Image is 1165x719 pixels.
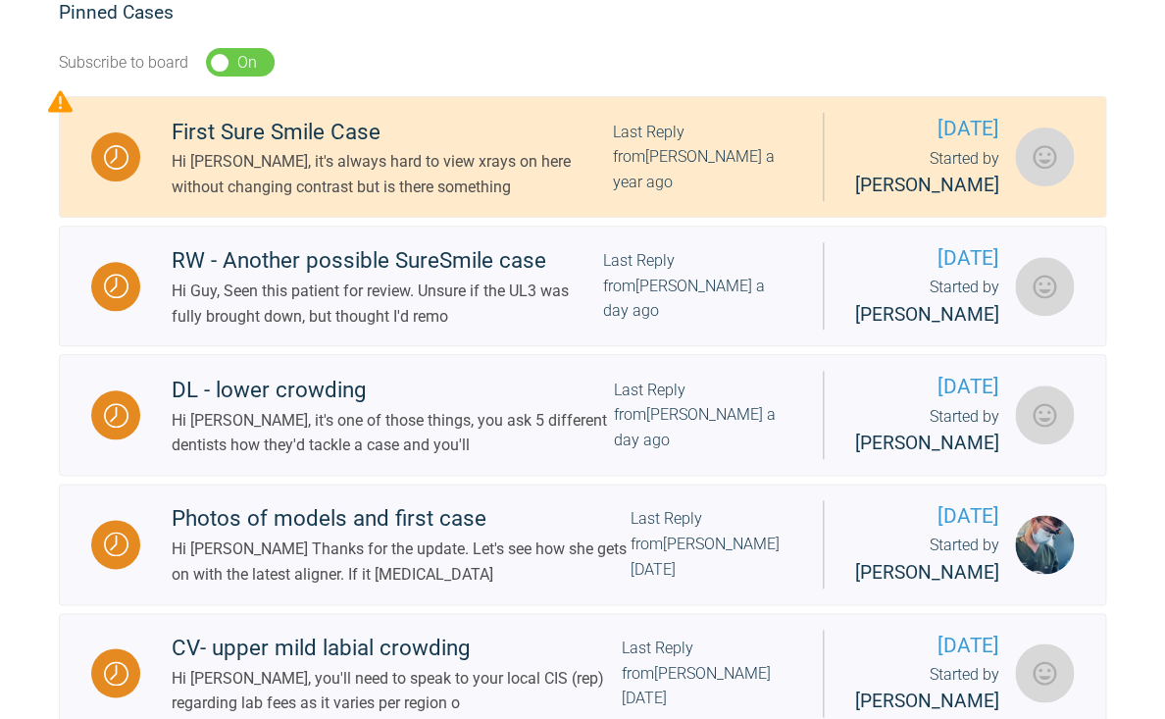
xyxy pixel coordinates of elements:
[602,248,791,324] div: Last Reply from [PERSON_NAME] a day ago
[613,120,791,195] div: Last Reply from [PERSON_NAME] a year ago
[104,145,128,170] img: Waiting
[1015,385,1074,444] img: Cathryn Sherlock
[59,354,1106,476] a: WaitingDL - lower crowdingHi [PERSON_NAME], it's one of those things, you ask 5 different dentist...
[172,631,622,666] div: CV- upper mild labial crowding
[855,146,999,201] div: Started by
[104,532,128,556] img: Waiting
[1015,128,1074,186] img: Jessica Bateman
[59,484,1106,605] a: WaitingPhotos of models and first caseHi [PERSON_NAME] Thanks for the update. Let's see how she g...
[855,113,999,145] span: [DATE]
[59,50,188,76] div: Subscribe to board
[1015,515,1074,574] img: Thomas Dobson
[1015,643,1074,702] img: Hannah Law
[855,303,999,326] span: [PERSON_NAME]
[855,404,999,459] div: Started by
[172,115,613,150] div: First Sure Smile Case
[172,373,613,408] div: DL - lower crowding
[855,432,999,454] span: [PERSON_NAME]
[855,500,999,533] span: [DATE]
[104,274,128,298] img: Waiting
[172,408,613,458] div: Hi [PERSON_NAME], it's one of those things, you ask 5 different dentists how they'd tackle a case...
[622,636,791,711] div: Last Reply from [PERSON_NAME] [DATE]
[172,666,622,716] div: Hi [PERSON_NAME], you'll need to speak to your local CIS (rep) regarding lab fees as it varies pe...
[613,378,791,453] div: Last Reply from [PERSON_NAME] a day ago
[855,533,999,588] div: Started by
[104,661,128,686] img: Waiting
[172,243,602,279] div: RW - Another possible SureSmile case
[855,561,999,584] span: [PERSON_NAME]
[855,242,999,275] span: [DATE]
[172,537,631,587] div: Hi [PERSON_NAME] Thanks for the update. Let's see how she gets on with the latest aligner. If it ...
[104,403,128,428] img: Waiting
[631,506,791,582] div: Last Reply from [PERSON_NAME] [DATE]
[237,50,257,76] div: On
[855,630,999,662] span: [DATE]
[1015,257,1074,316] img: Cathryn Sherlock
[59,226,1106,347] a: WaitingRW - Another possible SureSmile caseHi Guy, Seen this patient for review. Unsure if the UL...
[855,174,999,196] span: [PERSON_NAME]
[172,501,631,537] div: Photos of models and first case
[855,690,999,712] span: [PERSON_NAME]
[59,96,1106,218] a: WaitingFirst Sure Smile CaseHi [PERSON_NAME], it's always hard to view xrays on here without chan...
[48,89,73,114] img: Priority
[172,279,602,329] div: Hi Guy, Seen this patient for review. Unsure if the UL3 was fully brought down, but thought I'd remo
[172,149,613,199] div: Hi [PERSON_NAME], it's always hard to view xrays on here without changing contrast but is there s...
[855,371,999,403] span: [DATE]
[855,662,999,717] div: Started by
[855,275,999,330] div: Started by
